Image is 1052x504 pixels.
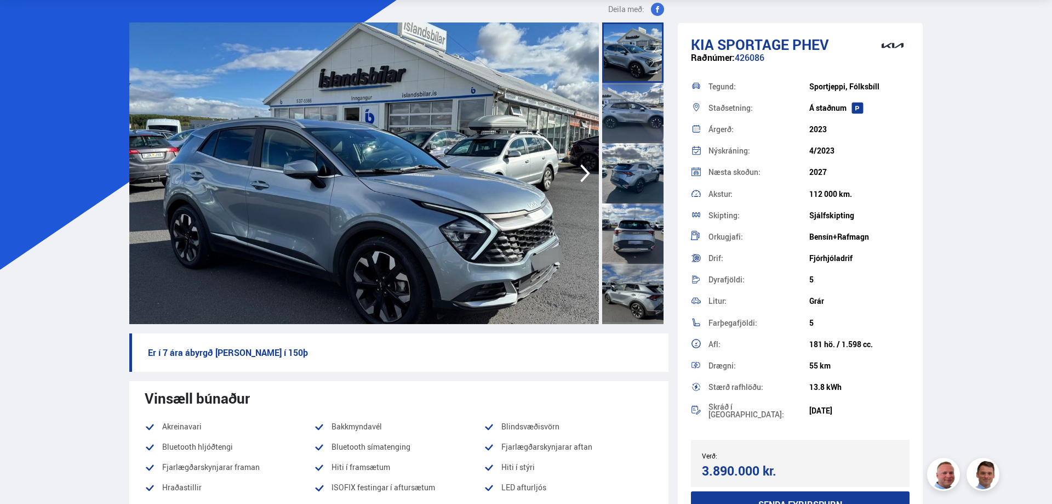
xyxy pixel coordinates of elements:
div: Vinsæll búnaður [145,390,653,406]
img: 3611751.jpeg [129,22,599,324]
div: Árgerð: [708,126,809,133]
div: Afl: [708,341,809,348]
div: Sjálfskipting [809,211,910,220]
li: Bluetooth símatenging [314,440,483,454]
span: Deila með: [608,3,644,16]
div: 4/2023 [809,146,910,155]
img: brand logo [871,29,914,63]
div: Litur: [708,297,809,305]
div: 13.8 kWh [809,383,910,392]
li: Akreinavari [145,420,314,433]
div: Orkugjafi: [708,233,809,241]
span: Sportage PHEV [717,35,829,54]
span: Raðnúmer: [691,52,735,64]
div: Nýskráning: [708,147,809,155]
div: 3.890.000 kr. [702,463,797,478]
div: Skipting: [708,212,809,219]
li: Fjarlægðarskynjarar aftan [484,440,653,454]
span: Kia [691,35,714,54]
div: Næsta skoðun: [708,168,809,176]
div: Bensín+Rafmagn [809,233,910,241]
div: 5 [809,275,910,284]
div: Skráð í [GEOGRAPHIC_DATA]: [708,403,809,418]
li: Bluetooth hljóðtengi [145,440,314,454]
li: Fjarlægðarskynjarar framan [145,461,314,474]
div: Farþegafjöldi: [708,319,809,327]
div: 55 km [809,361,910,370]
div: Staðsetning: [708,104,809,112]
li: Hiti í stýri [484,461,653,474]
li: Bakkmyndavél [314,420,483,433]
div: Tegund: [708,83,809,90]
div: Akstur: [708,190,809,198]
div: Á staðnum [809,104,910,112]
div: 112 000 km. [809,190,910,199]
p: Er í 7 ára ábyrgð [PERSON_NAME] í 150þ [129,333,668,372]
li: Hraðastillir [145,481,314,494]
div: Verð: [702,452,800,460]
div: 5 [809,319,910,327]
button: Opna LiveChat spjallviðmót [9,4,42,37]
li: LED afturljós [484,481,653,494]
div: 2027 [809,168,910,177]
div: Dyrafjöldi: [708,276,809,284]
div: Drif: [708,254,809,262]
div: [DATE] [809,406,910,415]
li: Blindsvæðisvörn [484,420,653,433]
button: Deila með: [604,3,668,16]
div: 426086 [691,53,910,74]
div: 181 hö. / 1.598 cc. [809,340,910,349]
div: Sportjeppi, Fólksbíll [809,82,910,91]
img: FbJEzSuNWCJXmdc-.webp [968,460,1001,492]
div: Stærð rafhlöðu: [708,383,809,391]
div: 2023 [809,125,910,134]
div: Fjórhjóladrif [809,254,910,263]
li: ISOFIX festingar í aftursætum [314,481,483,494]
img: siFngHWaQ9KaOqBr.png [929,460,962,492]
div: Grár [809,297,910,305]
div: Drægni: [708,362,809,370]
li: Hiti í framsætum [314,461,483,474]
